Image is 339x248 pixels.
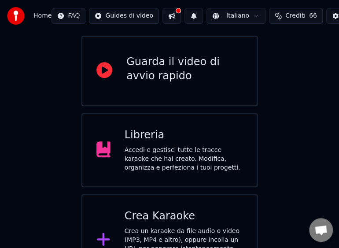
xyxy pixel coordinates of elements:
img: youka [7,7,25,25]
div: Aprire la chat [309,218,333,242]
span: Home [33,11,52,20]
div: Libreria [125,128,243,142]
button: FAQ [52,8,85,24]
nav: breadcrumb [33,11,52,20]
button: Crediti66 [269,8,323,24]
span: 66 [309,11,317,20]
button: Guides di video [89,8,158,24]
div: Accedi e gestisci tutte le tracce karaoke che hai creato. Modifica, organizza e perfeziona i tuoi... [125,146,243,172]
div: Guarda il video di avvio rapido [126,55,243,83]
div: Crea Karaoke [125,209,243,223]
span: Crediti [285,11,306,20]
